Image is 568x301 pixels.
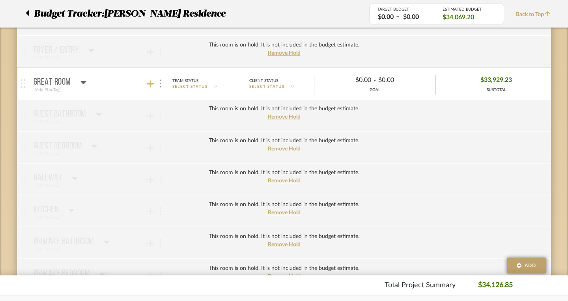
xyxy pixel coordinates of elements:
[268,242,301,247] span: Remove Hold
[396,12,400,22] span: –
[314,87,435,93] div: GOAL
[478,280,513,291] p: $34,126.85
[516,11,554,19] span: Back to Top
[321,74,374,86] div: $0.00
[525,262,536,269] span: Add
[377,7,431,12] div: TARGET BUDGET
[160,80,161,87] img: 3dots-v.svg
[172,77,198,84] div: Team Status
[34,78,71,87] p: Great Room
[249,84,285,90] span: SELECT STATUS
[401,13,421,22] div: $0.00
[376,74,429,86] div: $0.00
[209,169,359,177] div: This room is on hold. It is not included in the budget estimate.
[17,68,551,99] mat-expansion-panel-header: Great Room(Add Plan Tag)Team StatusSELECT STATUSClient StatusSELECT STATUS$0.00-$0.00GOAL$33,929....
[268,178,301,184] span: Remove Hold
[21,79,25,88] img: grip.svg
[104,7,229,21] p: [PERSON_NAME] Residence
[209,137,359,145] div: This room is on hold. It is not included in the budget estimate.
[268,50,301,56] span: Remove Hold
[480,74,512,86] span: $33,929.23
[249,77,278,84] div: Client Status
[443,7,496,12] div: ESTIMATED BUDGET
[209,232,359,241] div: This room is on hold. It is not included in the budget estimate.
[209,264,359,273] div: This room is on hold. It is not included in the budget estimate.
[507,258,546,273] button: Add
[374,76,376,85] span: -
[385,280,456,291] p: Total Project Summary
[268,146,301,152] span: Remove Hold
[268,274,301,279] span: Remove Hold
[268,210,301,216] span: Remove Hold
[480,87,512,93] div: SUBTOTAL
[209,201,359,209] div: This room is on hold. It is not included in the budget estimate.
[268,114,301,120] span: Remove Hold
[376,13,396,22] div: $0.00
[34,86,62,93] div: (Add Plan Tag)
[34,7,104,21] span: Budget Tracker:
[209,105,359,113] div: This room is on hold. It is not included in the budget estimate.
[443,13,474,22] span: $34,069.20
[172,84,208,90] span: SELECT STATUS
[209,41,359,49] div: This room is on hold. It is not included in the budget estimate.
